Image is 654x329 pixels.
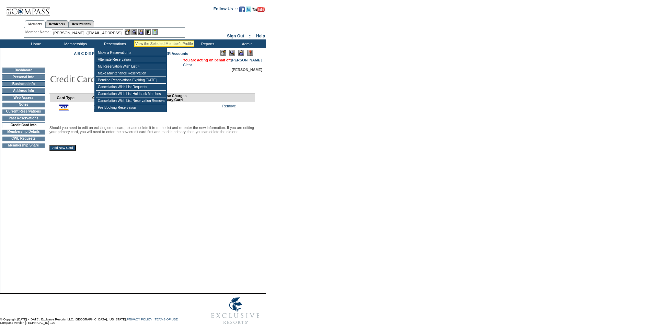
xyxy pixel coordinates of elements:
td: xxxxxxxxxxxx0294 [PERSON_NAME] [92,102,160,114]
a: Remove [222,104,236,108]
a: B [78,51,80,56]
td: Past Reservations [2,116,45,121]
td: Reservations [94,39,134,48]
img: Impersonate [238,50,244,56]
a: D [85,51,88,56]
span: You are acting on behalf of: [183,58,262,62]
a: Reservations [68,20,94,27]
img: b_edit.gif [125,29,130,35]
td: Notes [2,102,45,107]
td: Reports [187,39,227,48]
td: Card Number [92,93,160,102]
td: Membership Details [2,129,45,134]
a: E [89,51,91,56]
img: Edit Mode [220,50,226,56]
img: Become our fan on Facebook [239,7,245,12]
a: [PERSON_NAME] [231,58,262,62]
td: Cancellation Wish List Requests [96,84,166,91]
td: Dashboard [2,68,45,73]
a: Follow us on Twitter [246,9,251,13]
img: Subscribe to our YouTube Channel [252,7,265,12]
td: Home [15,39,55,48]
img: b_calculator.gif [152,29,158,35]
img: View [131,29,137,35]
a: Become our fan on Facebook [239,9,245,13]
td: Business Info [2,81,45,87]
td: Admin [227,39,266,48]
td: Pending Reservations Expiring [DATE] [96,77,166,84]
td: Personal Info [2,74,45,80]
td: My Reservation Wish List » [96,63,166,70]
img: Impersonate [138,29,144,35]
span: :: [249,34,252,38]
td: Vacation Collection [134,39,187,48]
a: TERMS OF USE [155,318,178,321]
a: C [81,51,84,56]
a: Sign Out [227,34,244,38]
td: Follow Us :: [214,6,238,14]
img: Compass Home [6,2,50,16]
a: Clear [183,63,192,67]
div: Member Name: [25,29,52,35]
a: PRIVACY POLICY [127,318,152,321]
a: Members [25,20,46,28]
td: Address Info [2,88,45,94]
img: Log Concern/Member Elevation [247,50,253,56]
td: House Charges Primary Card [160,93,214,102]
td: Make a Reservation » [96,49,166,56]
td: Pre-Booking Reservation [96,104,166,111]
a: F [92,51,94,56]
span: [PERSON_NAME] [232,68,262,72]
img: Follow us on Twitter [246,7,251,12]
img: icon_cc_visa.gif [59,104,69,110]
td: Membership Share [2,143,45,148]
td: CWL Requests [2,136,45,141]
a: Help [256,34,265,38]
img: Reservations [145,29,151,35]
td: Current Reservations [2,109,45,114]
td: Make Maintenance Reservation [96,70,166,77]
td: Credit Card Info [2,122,45,128]
a: Residences [45,20,68,27]
img: View Mode [229,50,235,56]
img: Exclusive Resorts [205,294,266,328]
img: pgTtlCreditCardInfo.gif [50,72,187,85]
td: Cancellation Wish List Reservation Removal [96,97,166,104]
div: View the Selected Member's Profile [135,42,193,46]
td: Alternate Reservation [96,56,166,63]
p: Should you need to edit an existing credit card, please delete it from the list and re-enter the ... [49,126,255,134]
input: Add New Card [49,145,76,151]
a: ER Accounts [165,51,188,56]
td: Cancellation Wish List Holdback Matches [96,91,166,97]
a: A [74,51,77,56]
td: Memberships [55,39,94,48]
td: Web Access [2,95,45,101]
td: Card Type [57,93,92,102]
a: Subscribe to our YouTube Channel [252,9,265,13]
